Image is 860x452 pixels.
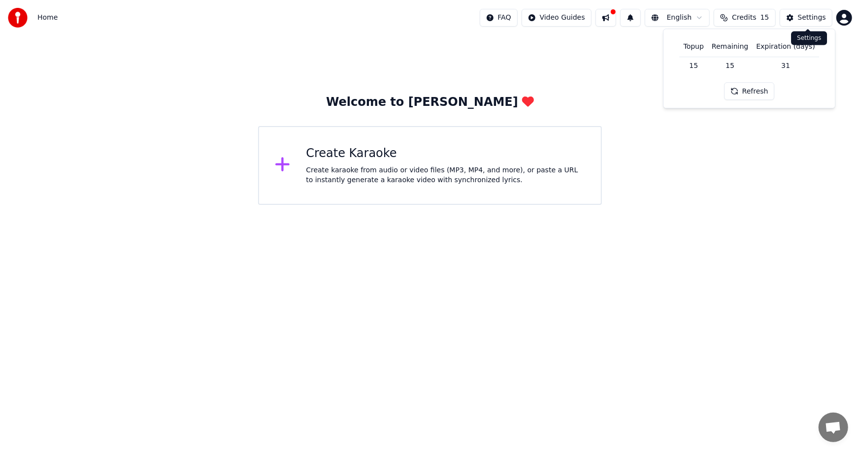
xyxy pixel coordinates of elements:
[680,37,708,57] th: Topup
[714,9,775,27] button: Credits15
[752,37,819,57] th: Expiration (days)
[37,13,58,23] nav: breadcrumb
[680,57,708,74] td: 15
[761,13,769,23] span: 15
[326,95,534,110] div: Welcome to [PERSON_NAME]
[819,413,848,442] a: Open chat
[8,8,28,28] img: youka
[306,146,585,161] div: Create Karaoke
[752,57,819,74] td: 31
[798,13,826,23] div: Settings
[306,165,585,185] div: Create karaoke from audio or video files (MP3, MP4, and more), or paste a URL to instantly genera...
[708,37,752,57] th: Remaining
[37,13,58,23] span: Home
[791,32,827,45] div: Settings
[780,9,832,27] button: Settings
[708,57,752,74] td: 15
[724,83,775,100] button: Refresh
[480,9,518,27] button: FAQ
[522,9,592,27] button: Video Guides
[732,13,756,23] span: Credits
